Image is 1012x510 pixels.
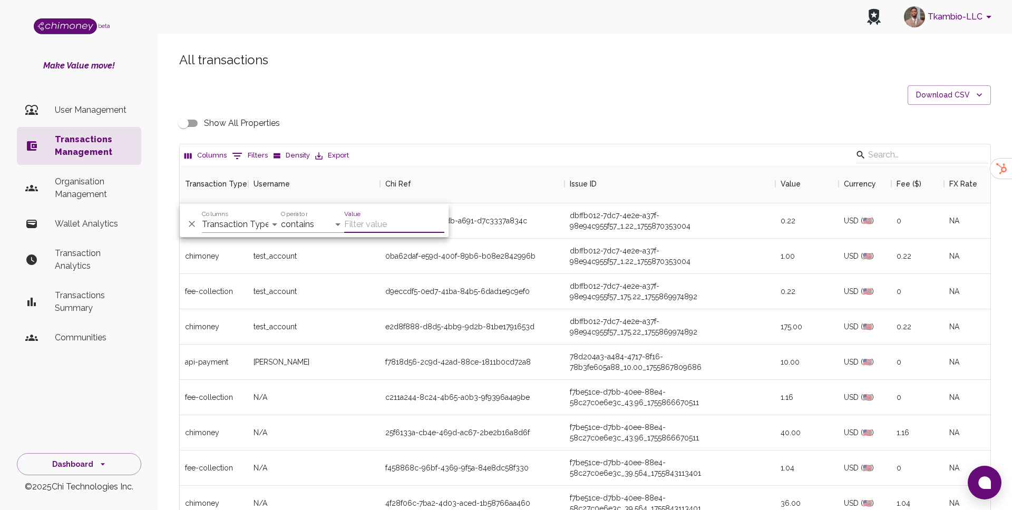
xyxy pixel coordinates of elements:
[891,203,944,239] div: 0
[254,165,290,203] div: Username
[570,457,770,478] div: f7be51ce-d7bb-40ee-88e4-58c27c0e6e3c_39.564_1755843113401
[180,309,248,345] div: chimoney
[908,85,991,105] button: Download CSV
[204,117,280,130] span: Show All Properties
[839,380,891,415] div: USD (🇺🇸)
[775,415,839,450] div: 40.00
[944,203,997,239] div: NA
[775,450,839,486] div: 1.04
[385,463,529,473] div: f458868c-96bf-4369-9f5a-84e8dc58f330
[839,239,891,274] div: USD (🇺🇸)
[897,165,921,203] div: Fee ($)
[55,331,133,344] p: Communities
[855,146,988,165] div: Search
[839,345,891,380] div: USD (🇺🇸)
[180,165,248,203] div: Transaction Type
[180,274,248,309] div: fee-collection
[775,380,839,415] div: 1.16
[775,309,839,345] div: 175.00
[184,216,200,232] button: Delete
[775,274,839,309] div: 0.22
[944,239,997,274] div: NA
[17,453,141,476] button: Dashboard
[254,392,267,403] span: N/A
[55,247,133,272] p: Transaction Analytics
[944,415,997,450] div: NA
[944,450,997,486] div: NA
[180,415,248,450] div: chimoney
[839,450,891,486] div: USD (🇺🇸)
[180,239,248,274] div: chimoney
[775,239,839,274] div: 1.00
[839,274,891,309] div: USD (🇺🇸)
[179,52,991,68] h5: All transactions
[839,309,891,345] div: USD (🇺🇸)
[385,251,536,261] div: 0ba62daf-e59d-400f-89b6-b08e2842996b
[380,165,565,203] div: Chi Ref
[248,165,380,203] div: Username
[180,450,248,486] div: fee-collection
[891,415,944,450] div: 1.16
[775,345,839,380] div: 10.00
[839,203,891,239] div: USD (🇺🇸)
[781,165,801,203] div: Value
[570,165,597,203] div: Issue ID
[254,498,267,508] span: N/A
[944,345,997,380] div: NA
[900,3,999,31] button: account of current user
[385,357,531,367] div: f7818d56-2c9d-42ad-88ce-1811b0cd72a8
[891,450,944,486] div: 0
[254,427,267,438] span: N/A
[570,246,770,267] div: dbffb012-7dc7-4e2e-a37f-98e94c955f57_1.22_1755870353004
[968,466,1001,499] button: Open chat window
[839,165,891,203] div: Currency
[775,165,839,203] div: Value
[182,148,229,164] button: Select columns
[891,165,944,203] div: Fee ($)
[254,251,297,261] span: test_account
[570,281,770,302] div: dbffb012-7dc7-4e2e-a37f-98e94c955f57_175.22_1755869974892
[839,415,891,450] div: USD (🇺🇸)
[180,345,248,380] div: api-payment
[344,216,444,233] input: Filter value
[565,165,775,203] div: Issue ID
[385,286,530,297] div: d9eccdf5-0ed7-41ba-84b5-6dad1e9c9ef0
[185,165,247,203] div: Transaction Type
[570,387,770,408] div: f7be51ce-d7bb-40ee-88e4-58c27c0e6e3c_43.96_1755866670511
[55,218,133,230] p: Wallet Analytics
[313,148,352,164] button: Export
[891,274,944,309] div: 0
[34,18,97,34] img: Logo
[55,175,133,201] p: Organisation Management
[385,498,530,508] div: 4f28f06c-7ba2-4d03-aced-1b58766aa460
[570,422,770,443] div: f7be51ce-d7bb-40ee-88e4-58c27c0e6e3c_43.96_1755866670511
[891,239,944,274] div: 0.22
[55,133,133,159] p: Transactions Management
[385,321,534,332] div: e2d8f888-d8d5-4bb9-9d2b-81be1791653d
[385,215,527,226] div: 4efeebf1-378a-42db-a691-d7c3337a834c
[944,380,997,415] div: NA
[944,309,997,345] div: NA
[868,146,972,163] input: Search…
[55,289,133,315] p: Transactions Summary
[281,210,307,219] label: Operator
[775,203,839,239] div: 0.22
[844,165,876,203] div: Currency
[385,392,530,403] div: c211a244-8c24-4b65-a0b3-9f9396a4a9be
[229,148,270,164] button: Show filters
[570,351,770,372] div: 78d204a3-a484-4717-8f16-78b3fe605a88_10.00_1755867809686
[254,286,297,297] span: test_account
[891,309,944,345] div: 0.22
[98,23,110,29] span: beta
[254,357,309,367] span: [PERSON_NAME]
[55,104,133,116] p: User Management
[270,148,313,164] button: Density
[385,427,530,438] div: 25f6133a-cb4e-469d-ac67-2be2b16a8d6f
[949,165,977,203] div: FX Rate
[944,274,997,309] div: NA
[385,165,411,203] div: Chi Ref
[904,6,925,27] img: avatar
[254,321,297,332] span: test_account
[570,210,770,231] div: dbffb012-7dc7-4e2e-a37f-98e94c955f57_1.22_1755870353004
[254,463,267,473] span: N/A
